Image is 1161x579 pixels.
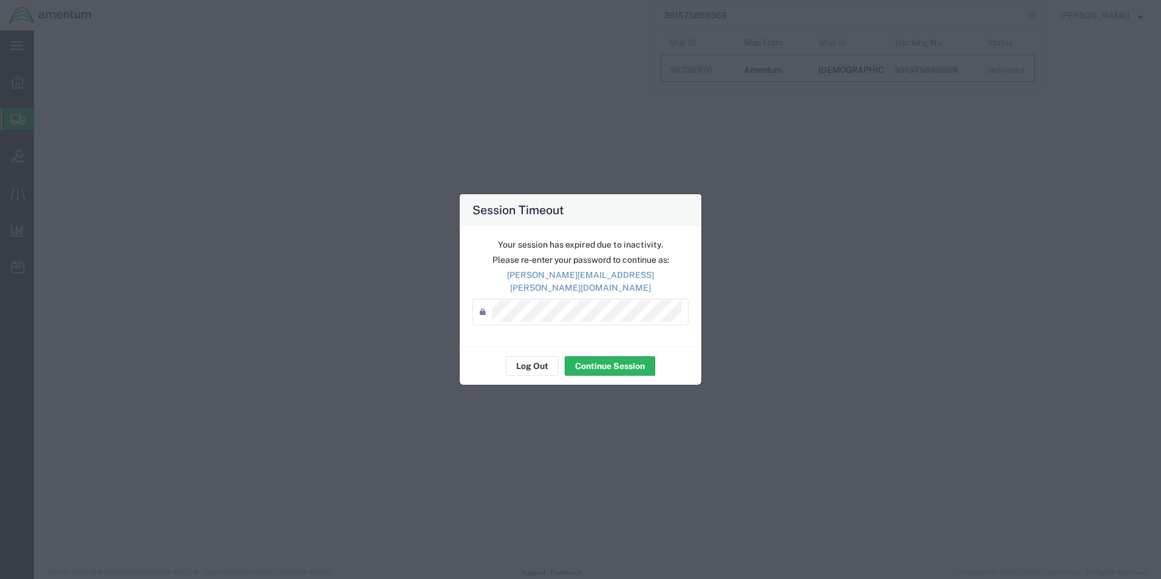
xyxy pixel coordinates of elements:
p: Please re-enter your password to continue as: [472,254,689,266]
h4: Session Timeout [472,201,564,218]
p: Your session has expired due to inactivity. [472,239,689,251]
button: Log Out [506,356,559,376]
button: Continue Session [565,356,655,376]
p: [PERSON_NAME][EMAIL_ADDRESS][PERSON_NAME][DOMAIN_NAME] [472,269,689,294]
